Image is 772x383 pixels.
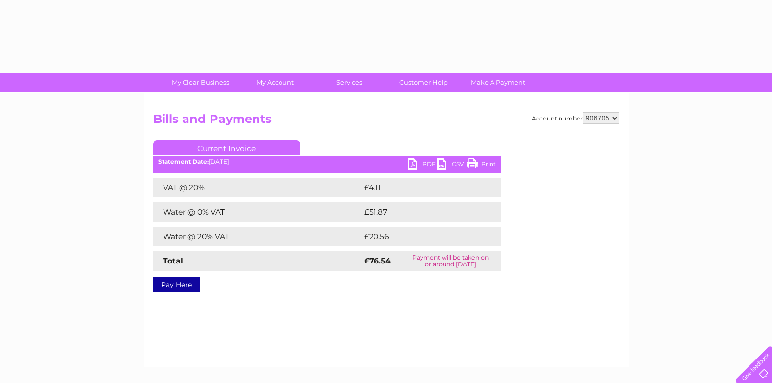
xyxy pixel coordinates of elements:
td: £51.87 [362,202,480,222]
strong: Total [163,256,183,265]
td: Payment will be taken on or around [DATE] [400,251,501,271]
a: Make A Payment [458,73,538,92]
a: Customer Help [383,73,464,92]
a: PDF [408,158,437,172]
td: £20.56 [362,227,481,246]
div: [DATE] [153,158,501,165]
a: Pay Here [153,277,200,292]
b: Statement Date: [158,158,209,165]
h2: Bills and Payments [153,112,619,131]
a: Print [467,158,496,172]
a: Current Invoice [153,140,300,155]
a: My Clear Business [160,73,241,92]
strong: £76.54 [364,256,391,265]
td: Water @ 20% VAT [153,227,362,246]
a: My Account [234,73,315,92]
div: Account number [532,112,619,124]
td: £4.11 [362,178,475,197]
a: Services [309,73,390,92]
td: Water @ 0% VAT [153,202,362,222]
td: VAT @ 20% [153,178,362,197]
a: CSV [437,158,467,172]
